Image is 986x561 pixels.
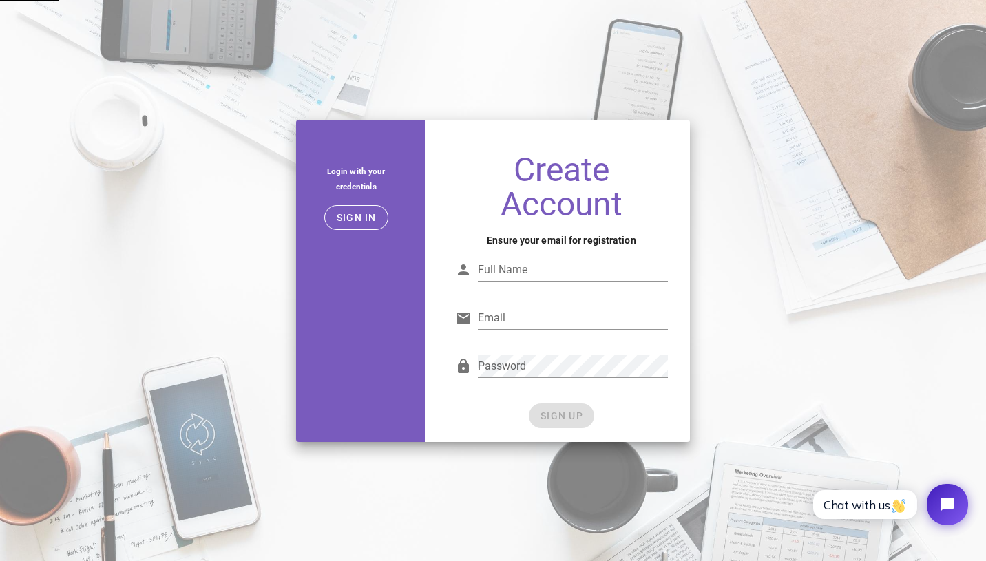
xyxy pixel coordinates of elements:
[455,233,669,248] h4: Ensure your email for registration
[798,472,980,537] iframe: Tidio Chat
[336,212,377,223] span: Sign in
[455,153,669,222] h1: Create Account
[307,164,406,194] h5: Login with your credentials
[324,205,388,230] button: Sign in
